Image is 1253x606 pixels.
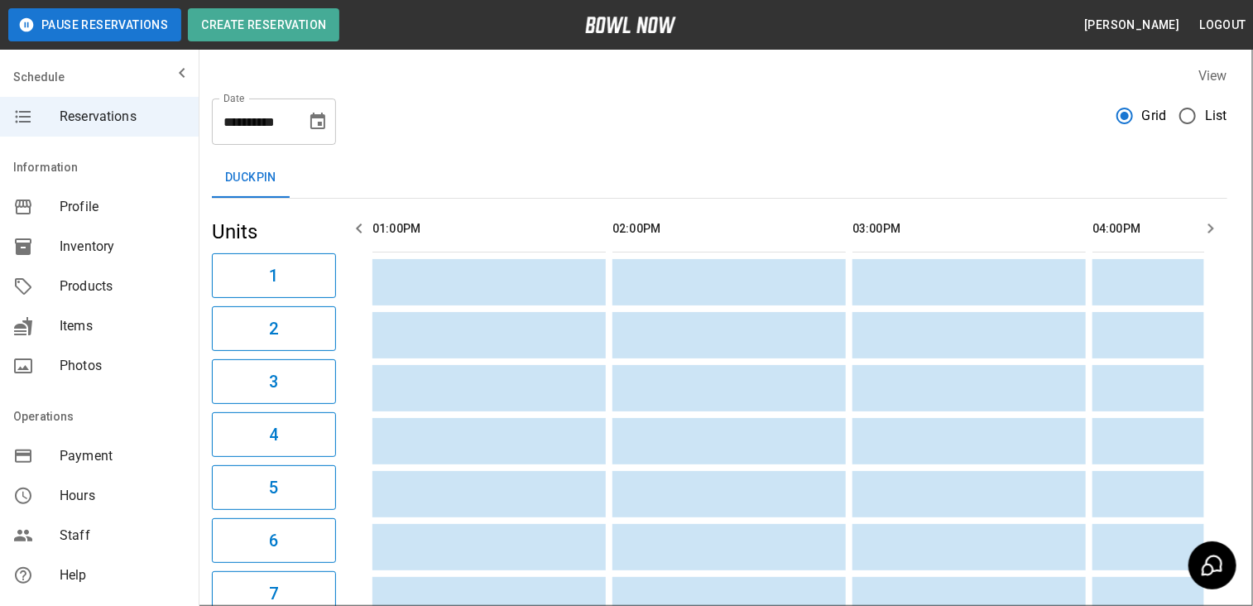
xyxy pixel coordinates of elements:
button: [PERSON_NAME] [1078,10,1186,41]
button: Duckpin [212,158,290,198]
img: logo [585,17,676,33]
span: List [1205,106,1227,126]
h6: 1 [269,262,278,289]
span: Items [60,316,185,336]
h6: 6 [269,527,278,554]
h6: 5 [269,474,278,501]
span: Reservations [60,107,185,127]
h6: 3 [269,368,278,395]
th: 02:00PM [612,205,846,252]
button: Choose date, selected date is Aug 21, 2025 [301,105,334,138]
label: View [1198,68,1227,84]
h6: 4 [269,421,278,448]
span: Products [60,277,185,296]
button: Create Reservation [188,8,339,41]
h5: Units [212,219,336,245]
span: Payment [60,446,185,466]
th: 01:00PM [372,205,606,252]
div: inventory tabs [212,158,1227,198]
th: 03:00PM [852,205,1086,252]
span: Help [60,565,185,585]
span: Profile [60,197,185,217]
span: Staff [60,526,185,546]
button: Pause Reservations [8,8,181,41]
span: Inventory [60,237,185,257]
button: Logout [1193,10,1253,41]
h6: 2 [269,315,278,342]
span: Photos [60,356,185,376]
span: Hours [60,486,185,506]
span: Grid [1142,106,1167,126]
